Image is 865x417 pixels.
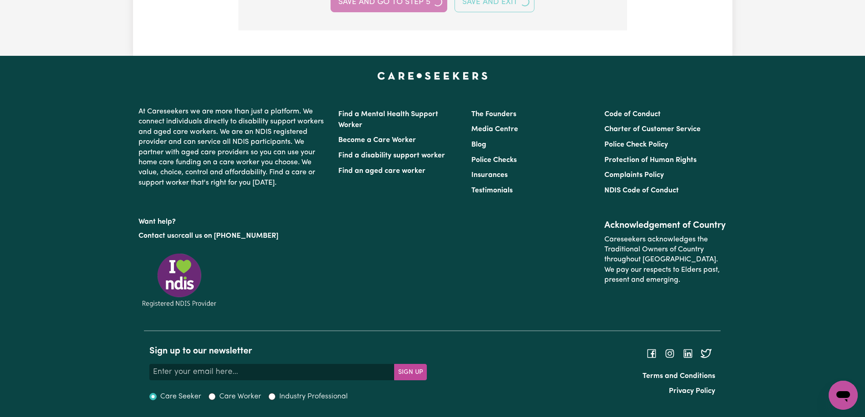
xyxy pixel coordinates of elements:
a: Blog [471,141,486,148]
a: The Founders [471,111,516,118]
img: Registered NDIS provider [138,252,220,309]
a: Terms and Conditions [643,373,715,380]
p: Want help? [138,213,327,227]
input: Enter your email here... [149,364,395,380]
a: Contact us [138,232,174,240]
a: Follow Careseekers on LinkedIn [682,350,693,357]
a: Follow Careseekers on Instagram [664,350,675,357]
a: call us on [PHONE_NUMBER] [181,232,278,240]
p: or [138,227,327,245]
p: Careseekers acknowledges the Traditional Owners of Country throughout [GEOGRAPHIC_DATA]. We pay o... [604,231,727,289]
label: Industry Professional [279,391,348,402]
a: Privacy Policy [669,388,715,395]
button: Subscribe [394,364,427,380]
a: Find a disability support worker [338,152,445,159]
a: Follow Careseekers on Facebook [646,350,657,357]
a: Testimonials [471,187,513,194]
a: Protection of Human Rights [604,157,697,164]
a: Police Checks [471,157,517,164]
a: Code of Conduct [604,111,661,118]
h2: Sign up to our newsletter [149,346,427,357]
label: Care Worker [219,391,261,402]
a: Complaints Policy [604,172,664,179]
a: Find an aged care worker [338,167,425,175]
a: Insurances [471,172,508,179]
a: Charter of Customer Service [604,126,701,133]
label: Care Seeker [160,391,201,402]
a: Careseekers home page [377,72,488,79]
a: NDIS Code of Conduct [604,187,679,194]
a: Find a Mental Health Support Worker [338,111,438,129]
a: Become a Care Worker [338,137,416,144]
p: At Careseekers we are more than just a platform. We connect individuals directly to disability su... [138,103,327,191]
h2: Acknowledgement of Country [604,220,727,231]
a: Police Check Policy [604,141,668,148]
iframe: Button to launch messaging window [829,381,858,410]
a: Follow Careseekers on Twitter [701,350,712,357]
a: Media Centre [471,126,518,133]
